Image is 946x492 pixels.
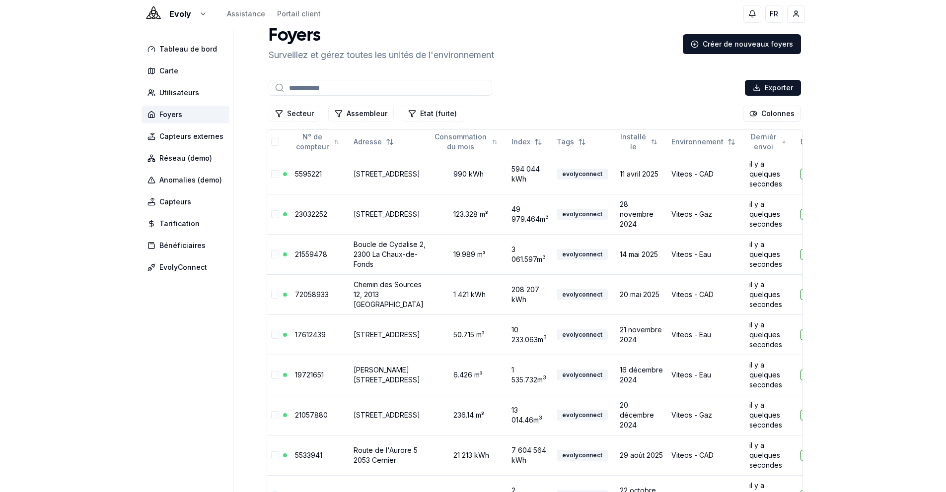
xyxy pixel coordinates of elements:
[271,210,279,218] button: Sélectionner la ligne
[614,134,663,150] button: Not sorted. Click to sort ascending.
[159,88,199,98] span: Utilisateurs
[800,329,835,340] div: 46B5B9
[557,209,608,220] div: evolyconnect
[434,290,504,300] div: 1 421 kWh
[765,5,783,23] button: FR
[543,374,546,381] sup: 3
[745,194,797,234] td: il y a quelques secondes
[159,175,222,185] span: Anomalies (demo)
[743,134,793,150] button: Sorted descending. Click to sort ascending.
[159,66,178,76] span: Carte
[295,370,324,379] a: 19721651
[665,134,741,150] button: Not sorted. Click to sort ascending.
[159,197,191,207] span: Capteurs
[800,410,836,421] div: 46BD68
[434,370,504,380] div: 6.426 m³
[745,314,797,355] td: il y a quelques secondes
[295,250,327,258] a: 21559478
[557,289,608,300] div: evolyconnect
[800,137,840,147] div: DevEUI
[271,138,279,146] button: Tout sélectionner
[295,290,329,299] a: 72058933
[511,405,549,425] div: 13 014.46 m
[142,258,233,276] a: EvolyConnect
[271,451,279,459] button: Sélectionner la ligne
[348,134,400,150] button: Not sorted. Click to sort ascending.
[800,289,835,300] div: 434069
[667,435,745,475] td: Viteos - CAD
[545,214,549,220] sup: 3
[557,169,608,180] div: evolyconnect
[542,254,546,260] sup: 3
[434,330,504,340] div: 50.715 m³
[511,137,530,147] span: Index
[142,106,233,123] a: Foyers
[745,154,797,194] td: il y a quelques secondes
[142,237,233,254] a: Bénéficiaires
[616,435,667,475] td: 29 août 2025
[557,329,608,340] div: evolyconnect
[271,170,279,178] button: Sélectionner la ligne
[142,2,165,26] img: Evoly Logo
[616,395,667,435] td: 20 décembre 2024
[271,331,279,339] button: Sélectionner la ligne
[616,234,667,274] td: 14 mai 2025
[269,26,494,46] h1: Foyers
[616,274,667,314] td: 20 mai 2025
[511,365,549,385] div: 1 535.732 m
[142,84,233,102] a: Utilisateurs
[271,371,279,379] button: Sélectionner la ligne
[511,204,549,224] div: 49 979.464 m
[667,395,745,435] td: Viteos - Gaz
[295,451,322,459] a: 5533941
[269,48,494,62] p: Surveillez et gérez toutes les unités de l'environnement
[277,9,321,19] a: Portail client
[295,210,327,218] a: 23032252
[557,450,608,461] div: evolyconnect
[543,334,547,341] sup: 3
[745,80,801,96] button: Exporter
[745,234,797,274] td: il y a quelques secondes
[620,132,647,152] span: Installé le
[142,8,207,20] button: Evoly
[428,134,504,150] button: Not sorted. Click to sort ascending.
[539,415,542,421] sup: 3
[354,366,420,384] a: [PERSON_NAME][STREET_ADDRESS]
[142,127,233,145] a: Capteurs externes
[159,110,182,120] span: Foyers
[800,169,835,180] div: 46B870
[745,435,797,475] td: il y a quelques secondes
[159,219,200,229] span: Tarification
[683,34,801,54] a: Créer de nouveaux foyers
[616,194,667,234] td: 28 novembre 2024
[142,40,233,58] a: Tableau de bord
[557,249,608,260] div: evolyconnect
[295,411,328,419] a: 21057880
[142,62,233,80] a: Carte
[671,137,724,147] span: Environnement
[749,132,778,152] span: Dernièr envoi
[354,137,382,147] span: Adresse
[295,132,331,152] span: N° de compteur
[743,106,801,122] button: Cocher les colonnes
[354,240,426,268] a: Boucle de Cydalise 2, 2300 La Chaux-de-Fonds
[667,234,745,274] td: Viteos - Eau
[434,169,504,179] div: 990 kWh
[328,106,394,122] button: Filtrer les lignes
[800,369,835,380] div: 46B3F8
[434,209,504,219] div: 123.328 m³
[142,215,233,233] a: Tarification
[159,153,212,163] span: Réseau (demo)
[511,325,549,345] div: 10 233.063 m
[142,171,233,189] a: Anomalies (demo)
[667,154,745,194] td: Viteos - CAD
[557,410,608,421] div: evolyconnect
[506,134,548,150] button: Not sorted. Click to sort ascending.
[159,131,223,141] span: Capteurs externes
[159,241,206,250] span: Bénéficiaires
[159,262,207,272] span: EvolyConnect
[557,369,608,380] div: evolyconnect
[159,44,217,54] span: Tableau de bord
